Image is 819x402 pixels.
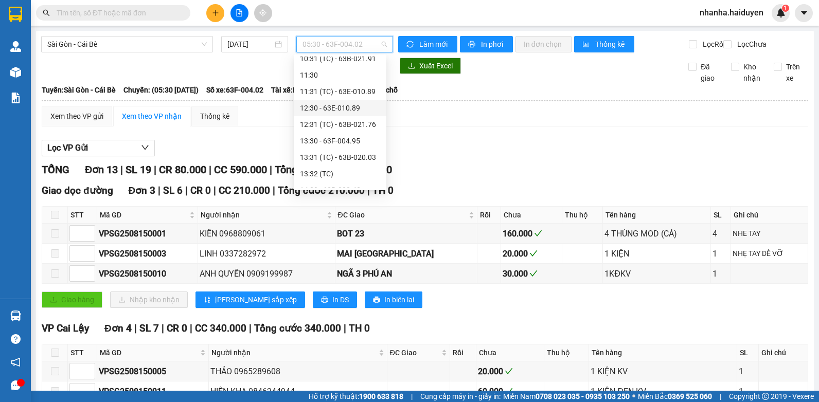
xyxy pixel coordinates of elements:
[476,344,544,361] th: Chưa
[259,9,266,16] span: aim
[200,247,333,260] div: LINH 0337282972
[501,207,562,224] th: Chưa
[190,322,192,334] span: |
[275,163,363,176] span: Tổng cước 670.000
[271,84,312,96] span: Tài xế: PHÚC
[503,247,560,260] div: 20.000
[419,39,449,50] span: Làm mới
[713,227,728,240] div: 4
[450,344,476,361] th: Rồi
[141,143,149,152] span: down
[204,296,211,304] span: sort-ascending
[759,344,808,361] th: Ghi chú
[110,291,188,308] button: downloadNhập kho nhận
[42,140,155,156] button: Lọc VP Gửi
[200,227,333,240] div: KIÊN 0968809061
[215,294,297,305] span: [PERSON_NAME] sắp xếp
[300,135,380,147] div: 13:30 - 63F-004.95
[408,62,415,70] span: download
[236,9,243,16] span: file-add
[162,322,164,334] span: |
[206,4,224,22] button: plus
[200,111,229,122] div: Thống kê
[104,322,132,334] span: Đơn 4
[100,347,198,358] span: Mã GD
[337,247,476,260] div: MAI [GEOGRAPHIC_DATA]
[201,209,325,221] span: Người nhận
[9,7,22,22] img: logo-vxr
[42,185,113,196] span: Giao dọc đường
[122,111,182,122] div: Xem theo VP nhận
[321,296,328,304] span: printer
[731,207,808,224] th: Ghi chú
[795,4,813,22] button: caret-down
[589,344,737,361] th: Tên hàng
[711,207,731,224] th: SL
[278,185,365,196] span: Tổng cước 210.000
[300,185,380,196] div: 14:30 - 63B-020.43
[515,36,572,52] button: In đơn chọn
[230,4,248,22] button: file-add
[300,102,380,114] div: 12:30 - 63E-010.89
[784,5,787,12] span: 1
[604,247,709,260] div: 1 KIỆN
[42,322,89,334] span: VP Cai Lậy
[210,385,385,398] div: HIỀN KHA 0846244944
[134,322,137,334] span: |
[529,269,538,278] span: check
[68,207,97,224] th: STT
[562,207,603,224] th: Thu hộ
[477,207,501,224] th: Rồi
[365,291,422,308] button: printerIn biên lai
[337,227,476,240] div: BOT 23
[313,291,357,308] button: printerIn DS
[737,344,759,361] th: SL
[167,322,187,334] span: CR 0
[190,185,211,196] span: CR 0
[99,365,207,378] div: VPSG2508150005
[406,41,415,49] span: sync
[460,36,513,52] button: printerIn phơi
[11,334,21,344] span: question-circle
[799,8,809,17] span: caret-down
[398,36,457,52] button: syncLàm mới
[302,36,387,52] span: 05:30 - 63F-004.02
[57,7,178,19] input: Tìm tên, số ĐT hoặc mã đơn
[11,380,21,390] span: message
[211,347,377,358] span: Người nhận
[574,36,634,52] button: bar-chartThống kê
[97,361,209,381] td: VPSG2508150005
[603,207,711,224] th: Tên hàng
[478,385,542,398] div: 60.000
[97,244,198,264] td: VPSG2508150003
[214,163,267,176] span: CC 590.000
[99,227,196,240] div: VPSG2508150001
[481,39,505,50] span: In phơi
[126,163,151,176] span: SL 19
[154,163,156,176] span: |
[300,152,380,163] div: 13:31 (TC) - 63B-020.03
[505,367,513,375] span: check
[337,267,476,280] div: NGÃ 3 PHÚ AN
[344,322,346,334] span: |
[50,111,103,122] div: Xem theo VP gửi
[390,347,440,358] span: ĐC Giao
[739,365,757,378] div: 1
[529,249,538,258] span: check
[185,185,188,196] span: |
[697,61,723,84] span: Đã giao
[699,39,726,50] span: Lọc Rồi
[503,391,630,402] span: Miền Nam
[10,310,21,321] img: warehouse-icon
[97,264,198,284] td: VPSG2508150010
[372,185,394,196] span: TH 0
[300,86,380,97] div: 11:31 (TC) - 63E-010.89
[536,392,630,400] strong: 0708 023 035 - 0935 103 250
[249,322,252,334] span: |
[300,69,380,81] div: 11:30
[733,248,806,259] div: NHẸ TAY DỄ VỠ
[309,391,403,402] span: Hỗ trợ kỹ thuật:
[505,387,513,395] span: check
[367,185,370,196] span: |
[219,185,270,196] span: CC 210.000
